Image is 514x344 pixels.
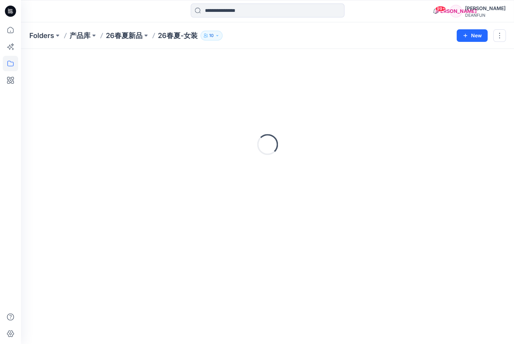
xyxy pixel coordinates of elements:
[158,31,198,40] p: 26春夏-女装
[435,6,446,12] span: 99+
[449,5,462,17] div: [PERSON_NAME]
[456,29,487,42] button: New
[29,31,54,40] a: Folders
[69,31,90,40] a: 产品库
[465,4,505,13] div: [PERSON_NAME]
[465,13,505,18] div: DEANFUN
[106,31,142,40] a: 26春夏新品
[209,32,214,39] p: 10
[200,31,222,40] button: 10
